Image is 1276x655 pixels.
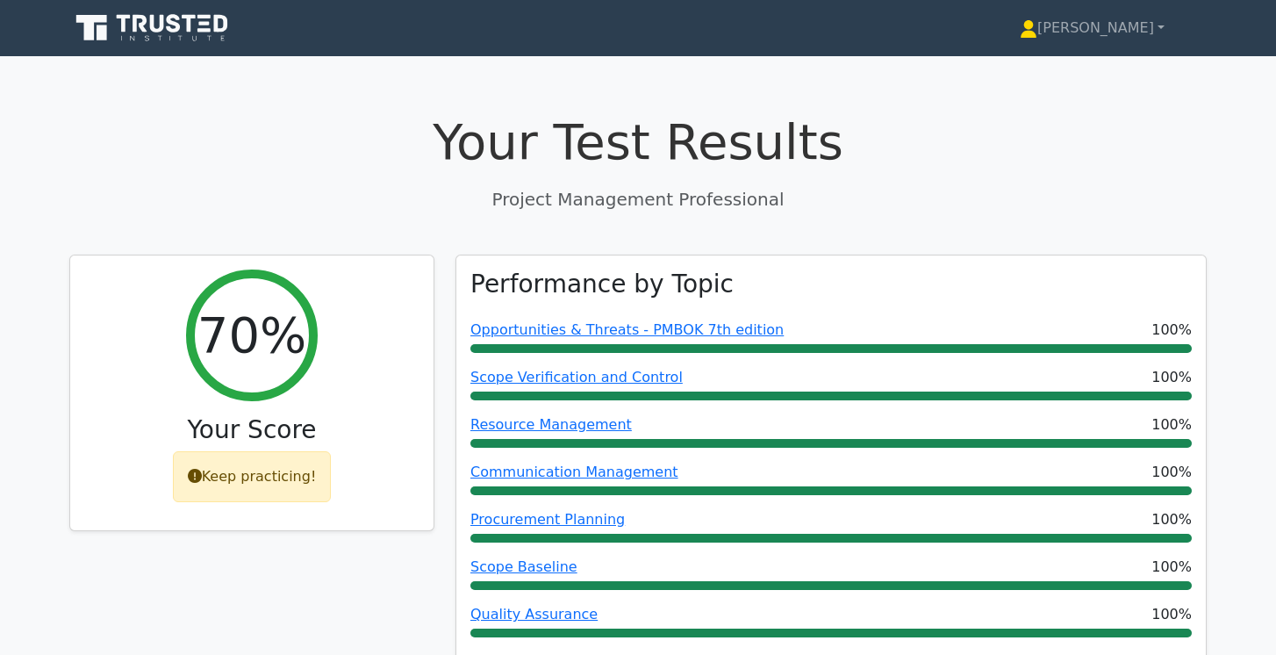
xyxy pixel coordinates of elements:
[470,369,683,385] a: Scope Verification and Control
[1151,509,1192,530] span: 100%
[1151,462,1192,483] span: 100%
[470,321,784,338] a: Opportunities & Threats - PMBOK 7th edition
[1151,367,1192,388] span: 100%
[84,415,419,445] h3: Your Score
[470,270,734,299] h3: Performance by Topic
[1151,604,1192,625] span: 100%
[470,606,598,623] a: Quality Assurance
[470,558,577,575] a: Scope Baseline
[978,11,1207,46] a: [PERSON_NAME]
[470,416,632,433] a: Resource Management
[197,306,306,364] h2: 70%
[173,451,332,502] div: Keep practicing!
[470,464,678,480] a: Communication Management
[1151,557,1192,578] span: 100%
[69,112,1207,171] h1: Your Test Results
[69,186,1207,212] p: Project Management Professional
[1151,320,1192,341] span: 100%
[1151,414,1192,435] span: 100%
[470,511,625,528] a: Procurement Planning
